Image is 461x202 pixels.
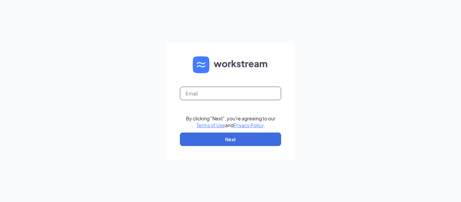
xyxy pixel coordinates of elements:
[180,87,281,100] input: Email
[193,56,268,73] img: WS logo and Workstream text
[186,115,275,128] div: By clicking "Next", you're agreeing to our and .
[180,133,281,146] button: Next
[234,122,264,128] a: Privacy Policy
[196,122,225,128] a: Terms of Use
